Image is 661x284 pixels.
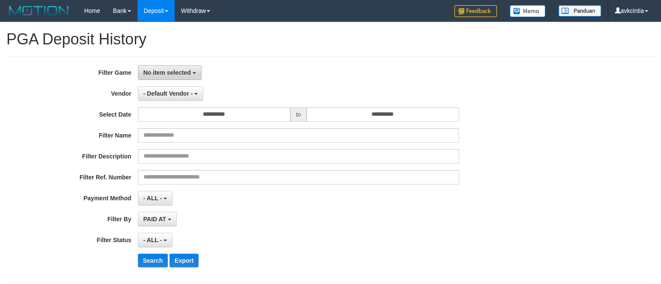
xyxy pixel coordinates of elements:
button: Search [138,254,168,267]
h1: PGA Deposit History [6,31,655,48]
img: panduan.png [559,5,601,17]
span: - Default Vendor - [143,90,193,97]
button: - ALL - [138,191,173,205]
span: PAID AT [143,216,166,223]
button: - Default Vendor - [138,86,204,101]
button: - ALL - [138,233,173,247]
button: PAID AT [138,212,177,226]
span: - ALL - [143,237,162,243]
img: Feedback.jpg [454,5,497,17]
span: No item selected [143,69,191,76]
img: Button%20Memo.svg [510,5,546,17]
button: No item selected [138,65,202,80]
img: MOTION_logo.png [6,4,71,17]
span: to [290,107,307,122]
button: Export [170,254,199,267]
span: - ALL - [143,195,162,202]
